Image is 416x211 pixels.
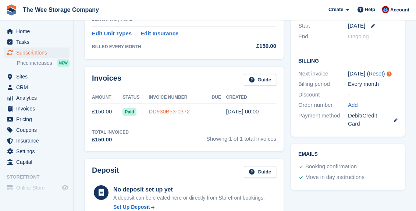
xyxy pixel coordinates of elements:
div: Billing period [298,80,348,88]
span: Account [390,6,409,14]
div: £150.00 [92,136,129,144]
div: Every month [348,80,398,88]
h2: Deposit [92,166,119,178]
div: Set Up Deposit [113,203,150,211]
a: menu [4,114,70,124]
a: menu [4,183,70,193]
th: Status [122,92,149,103]
div: Discount [298,91,348,99]
div: Start [298,22,348,30]
a: Guide [244,166,276,178]
span: Settings [16,146,60,157]
a: Edit Unit Types [92,29,132,38]
time: 2025-08-12 23:00:37 UTC [226,108,259,115]
a: Reset [369,70,383,77]
img: Scott Ritchie [382,6,389,13]
img: stora-icon-8386f47178a22dfd0bd8f6a31ec36ba5ce8667c1dd55bd0f319d3a0aa187defe.svg [6,4,17,15]
span: Home [16,26,60,36]
div: Payment method [298,112,348,128]
div: Total Invoiced [92,129,129,136]
a: Set Up Deposit [113,203,265,211]
a: Preview store [61,183,70,192]
a: The Wee Storage Company [20,4,102,16]
th: Created [226,92,276,103]
span: Sites [16,71,60,82]
span: Help [365,6,375,13]
a: menu [4,37,70,47]
div: Tooltip anchor [386,71,392,77]
div: No deposit set up yet [113,185,265,194]
time: 2025-08-12 23:00:00 UTC [348,22,365,30]
span: Analytics [16,93,60,103]
span: CRM [16,82,60,92]
h2: Billing [298,57,398,64]
a: Price increases NEW [17,59,70,67]
a: Add [348,101,358,109]
div: BILLED EVERY MONTH [92,43,242,50]
div: Debit/Credit Card [348,112,398,128]
span: Capital [16,157,60,167]
span: Storefront [7,173,73,181]
th: Due [212,92,226,103]
span: Online Store [16,183,60,193]
span: Create [328,6,343,13]
a: DD930B53-0372 [149,108,190,115]
div: [DATE] ( ) [348,70,398,78]
div: Next invoice [298,70,348,78]
p: A deposit can be created here or directly from Storefront bookings. [113,194,265,202]
span: Price increases [17,60,52,67]
span: Ongoing [348,33,369,39]
a: menu [4,125,70,135]
a: menu [4,71,70,82]
a: menu [4,157,70,167]
div: Booking confirmation [305,162,357,171]
a: menu [4,48,70,58]
a: menu [4,82,70,92]
div: Order number [298,101,348,109]
a: menu [4,93,70,103]
div: Move in day instructions [305,173,365,182]
a: menu [4,146,70,157]
th: Invoice Number [149,92,211,103]
a: menu [4,103,70,114]
h2: Invoices [92,74,121,86]
div: NEW [57,59,70,67]
span: Paid [122,108,136,116]
div: £150.00 [242,42,276,50]
a: Guide [244,74,276,86]
div: - [348,91,398,99]
h2: Emails [298,151,398,157]
span: Coupons [16,125,60,135]
th: Amount [92,92,122,103]
span: Pricing [16,114,60,124]
span: Invoices [16,103,60,114]
span: Showing 1 of 1 total invoices [206,129,276,144]
a: menu [4,136,70,146]
span: Tasks [16,37,60,47]
span: Subscriptions [16,48,60,58]
span: Insurance [16,136,60,146]
a: Edit Insurance [141,29,178,38]
td: £150.00 [92,103,122,120]
a: menu [4,26,70,36]
div: End [298,32,348,41]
